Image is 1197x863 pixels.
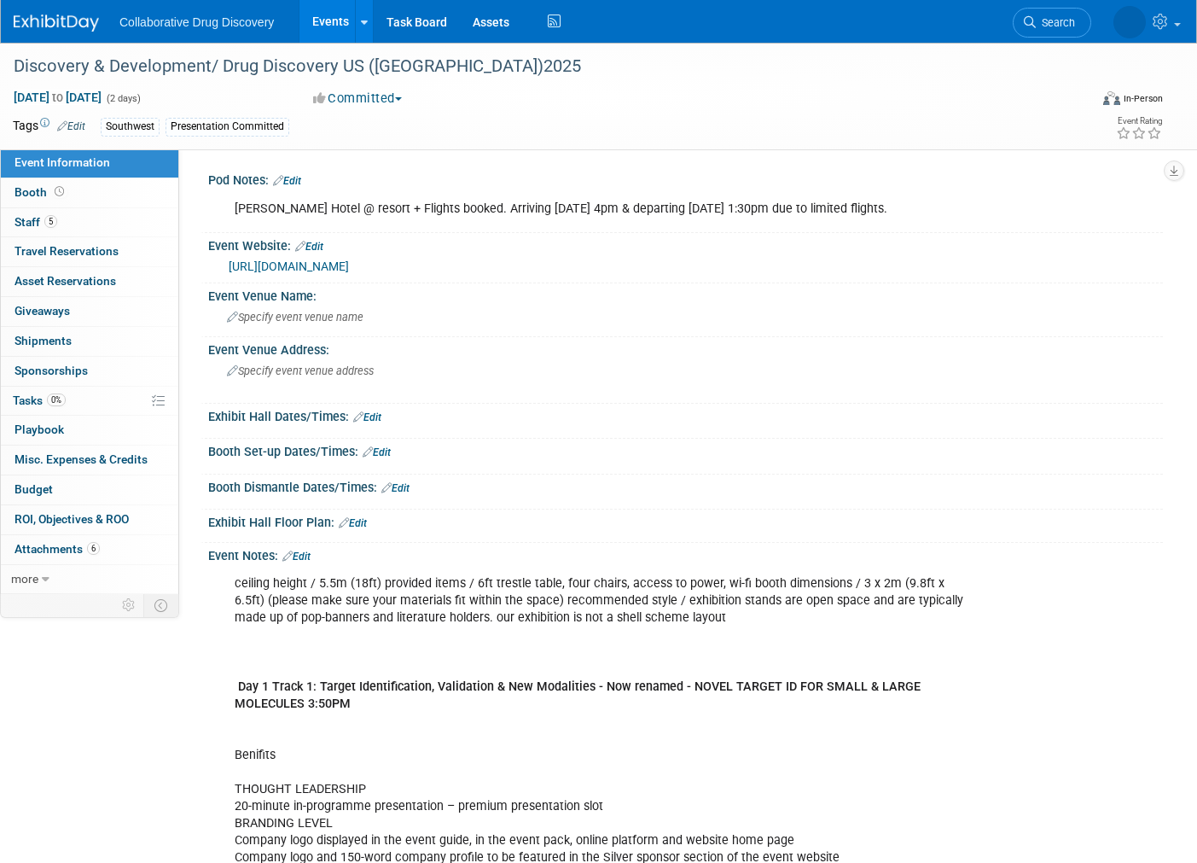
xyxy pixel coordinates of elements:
div: Event Website: [208,233,1163,255]
img: Ralf Felsner [1065,9,1146,28]
a: Attachments6 [1,535,178,564]
span: Playbook [15,423,64,436]
div: Exhibit Hall Floor Plan: [208,510,1163,532]
span: Booth not reserved yet [51,185,67,198]
a: Edit [295,241,323,253]
span: 5 [44,215,57,228]
td: Toggle Event Tabs [144,594,179,616]
a: Event Information [1,149,178,178]
span: Misc. Expenses & Credits [15,452,148,466]
div: In-Person [1123,92,1163,105]
a: Staff5 [1,208,178,237]
span: ROI, Objectives & ROO [15,512,129,526]
a: Edit [273,175,301,187]
div: Event Notes: [208,543,1163,565]
a: Edit [339,517,367,529]
span: (2 days) [105,93,141,104]
a: Tasks0% [1,387,178,416]
div: Event Venue Address: [208,337,1163,359]
div: Discovery & Development/ Drug Discovery US ([GEOGRAPHIC_DATA])2025 [8,51,1065,82]
a: Edit [282,551,311,563]
a: Playbook [1,416,178,445]
div: Event Format [992,89,1163,114]
img: ExhibitDay [14,15,99,32]
span: Staff [15,215,57,229]
a: Edit [363,446,391,458]
span: Attachments [15,542,100,556]
span: Specify event venue name [227,311,363,324]
span: Budget [15,482,53,496]
span: Asset Reservations [15,274,116,288]
a: Shipments [1,327,178,356]
a: Edit [57,120,85,132]
div: Exhibit Hall Dates/Times: [208,404,1163,426]
span: Collaborative Drug Discovery [119,15,274,29]
div: Southwest [101,118,160,136]
a: Budget [1,475,178,504]
span: Tasks [13,394,66,407]
a: Travel Reservations [1,237,178,266]
a: Sponsorships [1,357,178,386]
span: to [49,90,66,104]
div: Event Venue Name: [208,283,1163,305]
a: Asset Reservations [1,267,178,296]
td: Personalize Event Tab Strip [114,594,144,616]
span: Booth [15,185,67,199]
span: Giveaways [15,304,70,318]
a: ROI, Objectives & ROO [1,505,178,534]
a: Search [964,8,1043,38]
div: [PERSON_NAME] Hotel @ resort + Flights booked. Arriving [DATE] 4pm & departing [DATE] 1:30pm due ... [223,192,978,226]
span: Search [987,16,1026,29]
div: Booth Dismantle Dates/Times: [208,475,1163,497]
div: Pod Notes: [208,167,1163,190]
a: Booth [1,178,178,207]
span: Shipments [15,334,72,347]
a: [URL][DOMAIN_NAME] [229,259,349,273]
span: Event Information [15,155,110,169]
div: Booth Set-up Dates/Times: [208,439,1163,461]
span: 6 [87,542,100,555]
span: [DATE] [DATE] [13,90,102,105]
a: more [1,565,178,594]
button: Committed [307,90,409,108]
span: Travel Reservations [15,244,119,258]
a: Edit [353,411,381,423]
a: Edit [381,482,410,494]
b: Day 1 Track 1: Target Identification, Validation & New Modalities - Now renamed - NOVEL TARGET ID... [235,679,921,711]
a: Giveaways [1,297,178,326]
span: more [11,572,38,586]
span: Specify event venue address [227,364,374,377]
td: Tags [13,117,85,137]
span: 0% [47,394,66,406]
img: Format-Inperson.png [1103,91,1120,105]
a: Misc. Expenses & Credits [1,446,178,475]
div: Event Rating [1116,117,1162,125]
span: Sponsorships [15,364,88,377]
div: Presentation Committed [166,118,289,136]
